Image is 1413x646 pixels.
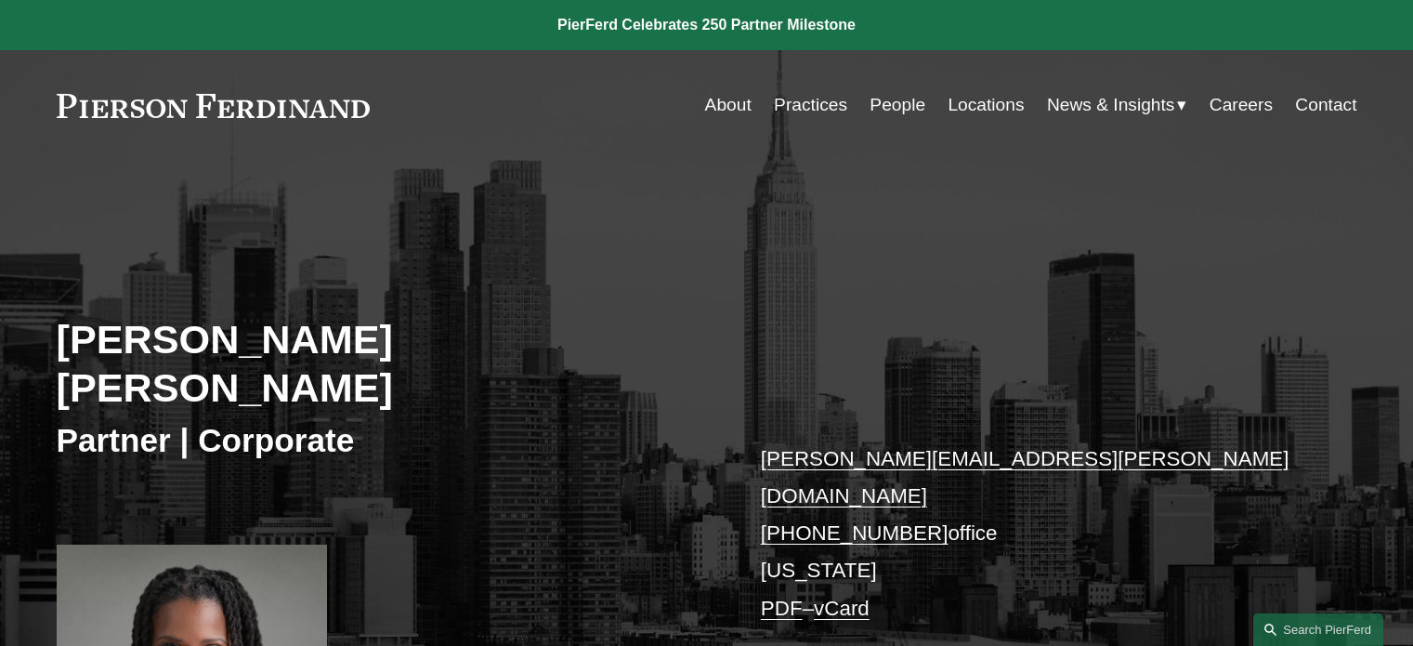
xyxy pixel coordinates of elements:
h3: Partner | Corporate [57,420,707,461]
a: People [870,87,925,123]
a: Contact [1295,87,1356,123]
a: [PERSON_NAME][EMAIL_ADDRESS][PERSON_NAME][DOMAIN_NAME] [761,447,1289,508]
a: Careers [1210,87,1273,123]
a: Search this site [1253,613,1383,646]
a: Locations [948,87,1024,123]
a: About [705,87,752,123]
a: Practices [774,87,847,123]
h2: [PERSON_NAME] [PERSON_NAME] [57,315,707,413]
a: vCard [814,597,870,620]
a: [PHONE_NUMBER] [761,521,949,545]
a: PDF [761,597,803,620]
span: News & Insights [1047,89,1175,122]
p: office [US_STATE] – [761,441,1302,628]
a: folder dropdown [1047,87,1187,123]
